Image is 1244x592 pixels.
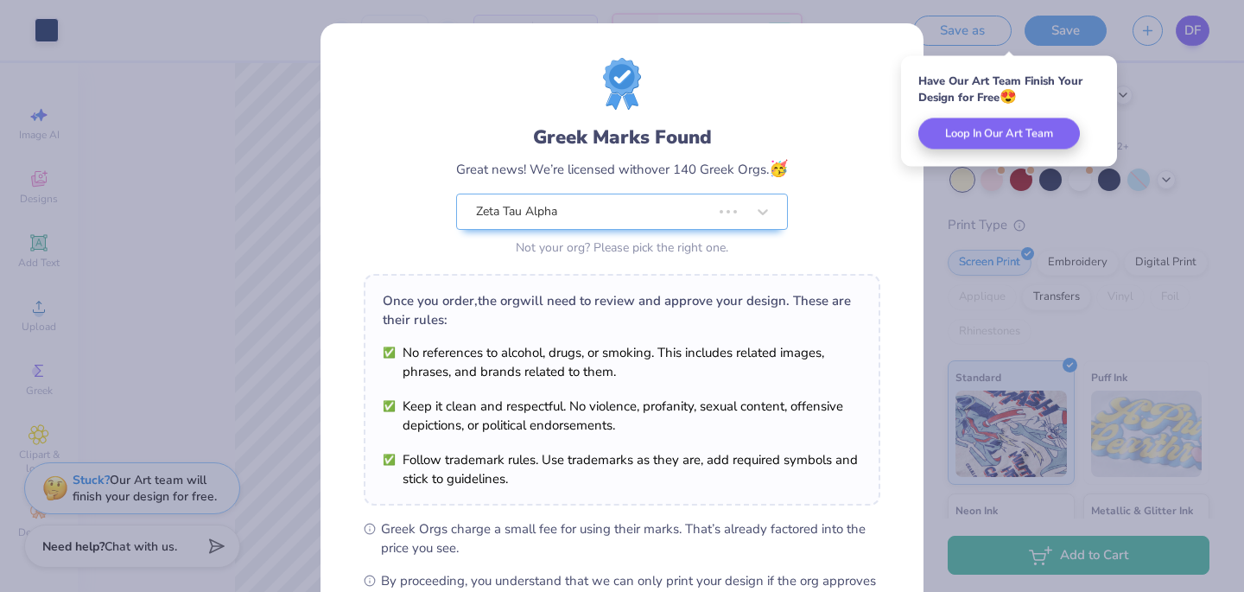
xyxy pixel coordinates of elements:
[383,397,861,435] li: Keep it clean and respectful. No violence, profanity, sexual content, offensive depictions, or po...
[456,124,788,151] div: Greek Marks Found
[383,343,861,381] li: No references to alcohol, drugs, or smoking. This includes related images, phrases, and brands re...
[456,239,788,257] div: Not your org? Please pick the right one.
[918,118,1080,150] button: Loop In Our Art Team
[456,157,788,181] div: Great news! We’re licensed with over 140 Greek Orgs.
[769,158,788,179] span: 🥳
[381,519,880,557] span: Greek Orgs charge a small fee for using their marks. That’s already factored into the price you see.
[383,450,861,488] li: Follow trademark rules. Use trademarks as they are, add required symbols and stick to guidelines.
[383,291,861,329] div: Once you order, the org will need to review and approve your design. These are their rules:
[918,73,1100,105] div: Have Our Art Team Finish Your Design for Free
[603,58,641,110] img: license-marks-badge.png
[1000,87,1017,106] span: 😍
